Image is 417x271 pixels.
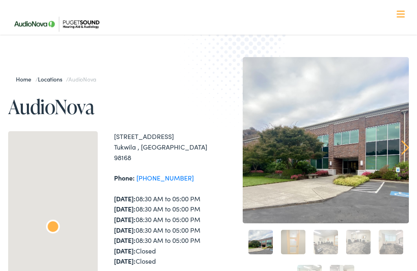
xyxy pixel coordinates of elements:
[114,194,136,203] strong: [DATE]:
[114,215,136,224] strong: [DATE]:
[114,256,136,265] strong: [DATE]:
[248,230,273,254] a: 1
[401,140,409,155] a: Next
[114,204,136,213] strong: [DATE]:
[8,96,208,117] h1: AudioNova
[379,230,403,254] a: 5
[14,33,408,58] a: What We Offer
[40,215,66,241] div: AudioNova
[136,173,194,182] a: [PHONE_NUMBER]
[114,194,208,267] div: 08:30 AM to 05:00 PM 08:30 AM to 05:00 PM 08:30 AM to 05:00 PM 08:30 AM to 05:00 PM 08:30 AM to 0...
[38,75,66,83] a: Locations
[16,75,35,83] a: Home
[114,173,135,182] strong: Phone:
[114,246,136,255] strong: [DATE]:
[281,230,305,254] a: 2
[114,236,136,245] strong: [DATE]:
[114,131,208,163] div: [STREET_ADDRESS] Tukwila , [GEOGRAPHIC_DATA] 98168
[16,75,96,83] span: / /
[314,230,338,254] a: 3
[68,75,96,83] span: AudioNova
[346,230,371,254] a: 4
[114,225,136,234] strong: [DATE]:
